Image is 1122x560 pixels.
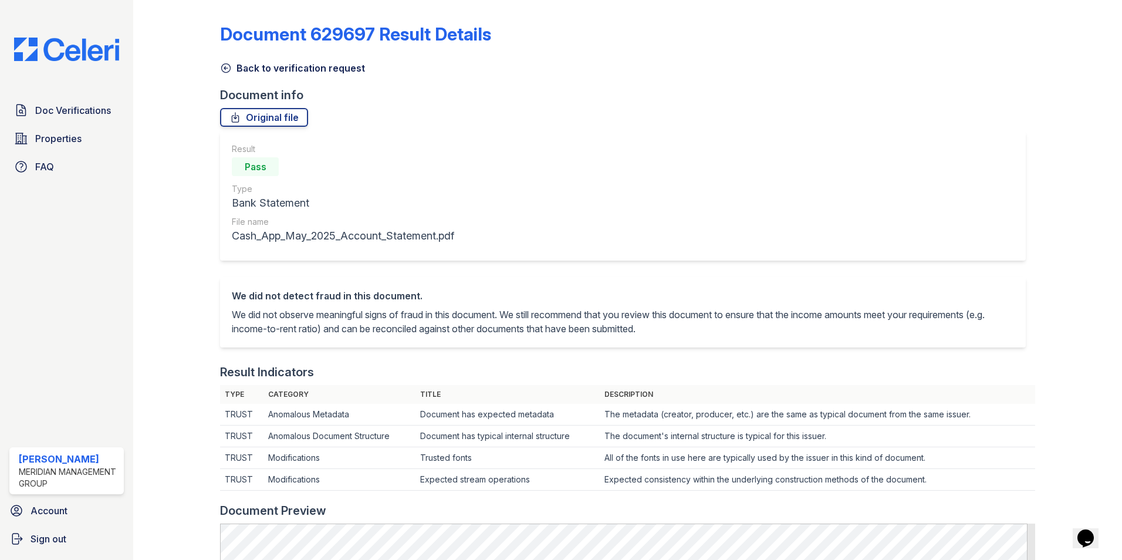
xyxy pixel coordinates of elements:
[600,426,1035,447] td: The document's internal structure is typical for this issuer.
[220,502,326,519] div: Document Preview
[232,157,279,176] div: Pass
[220,404,263,426] td: TRUST
[263,447,415,469] td: Modifications
[220,108,308,127] a: Original file
[220,447,263,469] td: TRUST
[415,469,600,491] td: Expected stream operations
[220,23,491,45] a: Document 629697 Result Details
[5,38,129,61] img: CE_Logo_Blue-a8612792a0a2168367f1c8372b55b34899dd931a85d93a1a3d3e32e68fde9ad4.png
[19,452,119,466] div: [PERSON_NAME]
[19,466,119,490] div: Meridian Management Group
[232,183,454,195] div: Type
[415,404,600,426] td: Document has expected metadata
[31,504,67,518] span: Account
[415,426,600,447] td: Document has typical internal structure
[220,87,1035,103] div: Document info
[9,127,124,150] a: Properties
[35,131,82,146] span: Properties
[9,155,124,178] a: FAQ
[263,385,415,404] th: Category
[415,385,600,404] th: Title
[1073,513,1110,548] iframe: chat widget
[35,160,54,174] span: FAQ
[263,404,415,426] td: Anomalous Metadata
[600,385,1035,404] th: Description
[9,99,124,122] a: Doc Verifications
[5,499,129,522] a: Account
[220,469,263,491] td: TRUST
[220,61,365,75] a: Back to verification request
[232,289,1014,303] div: We did not detect fraud in this document.
[35,103,111,117] span: Doc Verifications
[263,469,415,491] td: Modifications
[232,308,1014,336] p: We did not observe meaningful signs of fraud in this document. We still recommend that you review...
[220,385,263,404] th: Type
[232,143,454,155] div: Result
[263,426,415,447] td: Anomalous Document Structure
[220,364,314,380] div: Result Indicators
[232,216,454,228] div: File name
[415,447,600,469] td: Trusted fonts
[220,426,263,447] td: TRUST
[600,469,1035,491] td: Expected consistency within the underlying construction methods of the document.
[232,228,454,244] div: Cash_App_May_2025_Account_Statement.pdf
[600,404,1035,426] td: The metadata (creator, producer, etc.) are the same as typical document from the same issuer.
[31,532,66,546] span: Sign out
[5,527,129,551] a: Sign out
[232,195,454,211] div: Bank Statement
[600,447,1035,469] td: All of the fonts in use here are typically used by the issuer in this kind of document.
